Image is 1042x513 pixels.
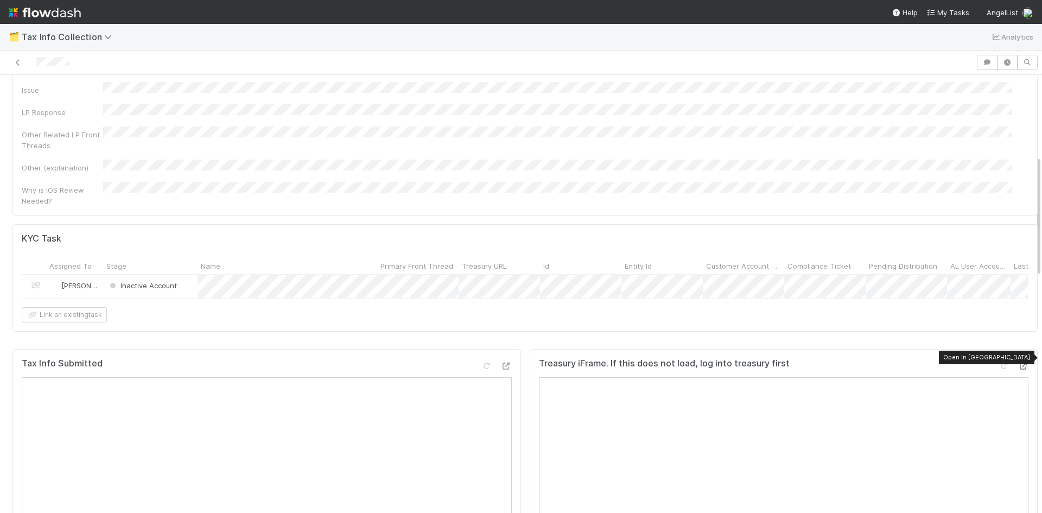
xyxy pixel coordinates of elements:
a: My Tasks [926,7,969,18]
h5: KYC Task [22,233,61,244]
div: Other (explanation) [22,162,103,173]
span: Id [543,261,549,271]
div: [PERSON_NAME] [50,280,98,291]
div: Why is IOS Review Needed? [22,185,103,206]
img: avatar_ec94f6e9-05c5-4d36-a6c8-d0cea77c3c29.png [51,281,60,290]
div: Help [892,7,918,18]
span: Tax Info Collection [22,31,117,42]
span: Stage [106,261,126,271]
span: Inactive Account [107,281,177,290]
span: Customer Account UUID [706,261,781,271]
span: Entity Id [625,261,652,271]
h5: Tax Info Submitted [22,358,103,369]
span: Assigned To [49,261,92,271]
span: [PERSON_NAME] [61,281,116,290]
span: Pending Distribution [869,261,937,271]
span: Name [201,261,220,271]
div: Inactive Account [107,280,177,291]
h5: Treasury iFrame. If this does not load, log into treasury first [539,358,790,369]
img: logo-inverted-e16ddd16eac7371096b0.svg [9,3,81,22]
span: My Tasks [926,8,969,17]
img: avatar_0c8687a4-28be-40e9-aba5-f69283dcd0e7.png [1022,8,1033,18]
span: 🗂️ [9,32,20,41]
span: Primary Front Thread [380,261,453,271]
div: Issue [22,85,103,96]
span: Compliance Ticket [787,261,851,271]
div: Other Related LP Front Threads [22,129,103,151]
a: Analytics [990,30,1033,43]
button: Link an existingtask [22,307,107,322]
div: LP Response [22,107,103,118]
span: AL User Account Name [950,261,1008,271]
span: AngelList [987,8,1018,17]
span: Treasury URL [462,261,507,271]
